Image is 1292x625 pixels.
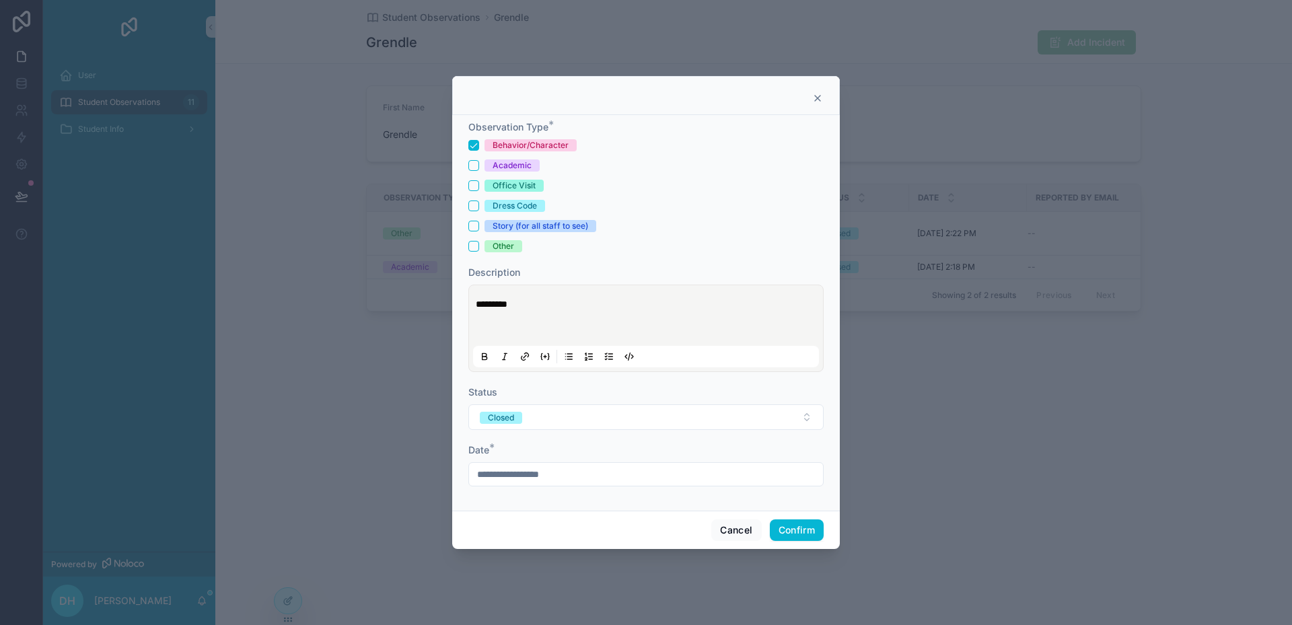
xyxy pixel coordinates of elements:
span: Observation Type [468,121,548,133]
div: Behavior/Character [493,139,569,151]
span: Description [468,266,520,278]
div: Dress Code [493,200,537,212]
div: Other [493,240,514,252]
button: Cancel [711,519,761,541]
div: Office Visit [493,180,536,192]
button: Select Button [468,404,824,430]
span: Date [468,444,489,455]
button: Confirm [770,519,824,541]
div: Story (for all staff to see) [493,220,588,232]
span: Status [468,386,497,398]
div: Academic [493,159,532,172]
div: Closed [488,412,514,424]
